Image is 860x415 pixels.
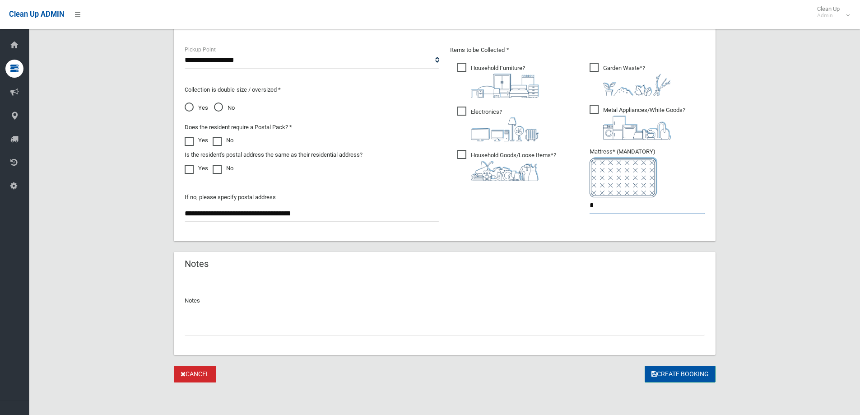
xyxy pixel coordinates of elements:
i: ? [471,152,556,181]
img: 4fd8a5c772b2c999c83690221e5242e0.png [603,74,671,96]
i: ? [471,65,539,98]
label: Is the resident's postal address the same as their residential address? [185,149,363,160]
span: Clean Up [813,5,849,19]
label: Yes [185,163,208,174]
img: 36c1b0289cb1767239cdd3de9e694f19.png [603,116,671,140]
label: No [213,163,233,174]
img: e7408bece873d2c1783593a074e5cb2f.png [590,157,657,197]
span: Clean Up ADMIN [9,10,64,19]
i: ? [603,65,671,96]
img: 394712a680b73dbc3d2a6a3a7ffe5a07.png [471,117,539,141]
span: Yes [185,103,208,113]
span: Metal Appliances/White Goods [590,105,685,140]
i: ? [471,108,539,141]
small: Admin [817,12,840,19]
button: Create Booking [645,366,716,382]
header: Notes [174,255,219,273]
p: Notes [185,295,705,306]
label: No [213,135,233,146]
span: Household Furniture [457,63,539,98]
span: Mattress* (MANDATORY) [590,148,705,197]
img: b13cc3517677393f34c0a387616ef184.png [471,161,539,181]
label: If no, please specify postal address [185,192,276,203]
a: Cancel [174,366,216,382]
p: Items to be Collected * [450,45,705,56]
img: aa9efdbe659d29b613fca23ba79d85cb.png [471,74,539,98]
span: No [214,103,235,113]
label: Does the resident require a Postal Pack? * [185,122,292,133]
p: Collection is double size / oversized * [185,84,439,95]
span: Household Goods/Loose Items* [457,150,556,181]
span: Garden Waste* [590,63,671,96]
span: Electronics [457,107,539,141]
label: Yes [185,135,208,146]
i: ? [603,107,685,140]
